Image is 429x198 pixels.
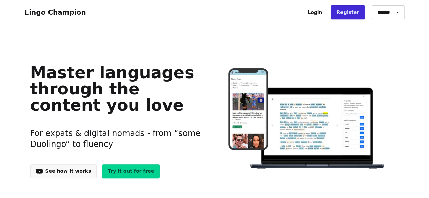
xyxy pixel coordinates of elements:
[30,120,204,158] h3: For expats & digital nomads - from “some Duolingo“ to fluency
[102,164,160,178] a: Try it out for free
[302,5,328,19] a: Login
[25,8,86,16] a: Lingo Champion
[30,64,204,113] h1: Master languages through the content you love
[30,164,97,178] a: See how it works
[331,5,365,19] a: Register
[215,68,399,170] img: Learn languages online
